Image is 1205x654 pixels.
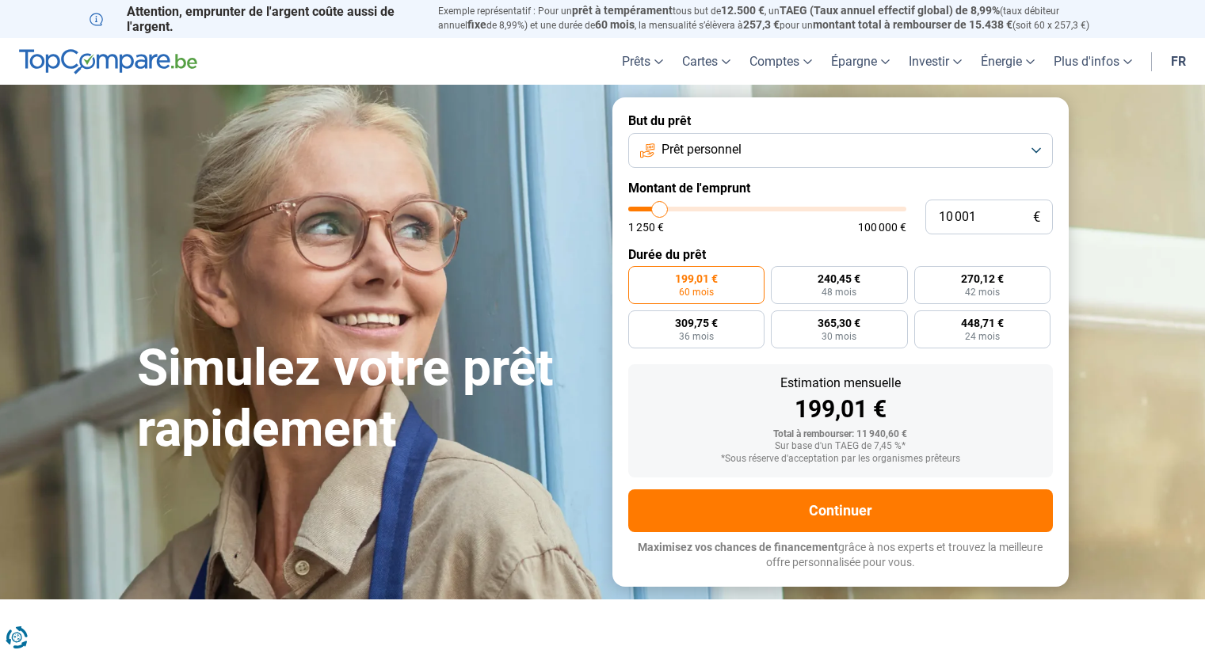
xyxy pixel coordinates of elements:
span: 48 mois [822,287,856,297]
span: 240,45 € [818,273,860,284]
a: Prêts [612,38,673,85]
span: 365,30 € [818,317,860,329]
p: Exemple représentatif : Pour un tous but de , un (taux débiteur annuel de 8,99%) et une durée de ... [438,4,1116,32]
a: Plus d'infos [1044,38,1142,85]
div: Sur base d'un TAEG de 7,45 %* [641,441,1040,452]
div: Estimation mensuelle [641,377,1040,390]
p: grâce à nos experts et trouvez la meilleure offre personnalisée pour vous. [628,540,1053,571]
span: TAEG (Taux annuel effectif global) de 8,99% [780,4,1000,17]
label: Montant de l'emprunt [628,181,1053,196]
span: 24 mois [965,332,1000,341]
span: 60 mois [595,18,635,31]
label: But du prêt [628,113,1053,128]
span: fixe [467,18,486,31]
span: 309,75 € [675,317,718,329]
div: Total à rembourser: 11 940,60 € [641,429,1040,440]
a: Investir [899,38,971,85]
a: Comptes [740,38,822,85]
span: € [1033,211,1040,224]
span: 12.500 € [721,4,765,17]
a: Épargne [822,38,899,85]
p: Attention, emprunter de l'argent coûte aussi de l'argent. [90,4,419,34]
h1: Simulez votre prêt rapidement [137,338,593,460]
span: 257,3 € [743,18,780,31]
span: Maximisez vos chances de financement [638,541,838,553]
div: 199,01 € [641,397,1040,421]
a: Énergie [971,38,1044,85]
button: Prêt personnel [628,133,1053,168]
span: 60 mois [679,287,714,297]
span: 42 mois [965,287,1000,297]
span: Prêt personnel [662,141,742,158]
img: TopCompare [19,49,197,74]
a: Cartes [673,38,740,85]
span: 1 250 € [628,222,664,233]
span: 36 mois [679,332,714,341]
span: 448,71 € [961,317,1004,329]
button: Continuer [628,489,1053,532]
span: prêt à tempérament [572,4,673,17]
span: montant total à rembourser de 15.438 € [813,18,1012,31]
span: 270,12 € [961,273,1004,284]
label: Durée du prêt [628,247,1053,262]
a: fr [1161,38,1195,85]
span: 100 000 € [858,222,906,233]
span: 199,01 € [675,273,718,284]
span: 30 mois [822,332,856,341]
div: *Sous réserve d'acceptation par les organismes prêteurs [641,454,1040,465]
